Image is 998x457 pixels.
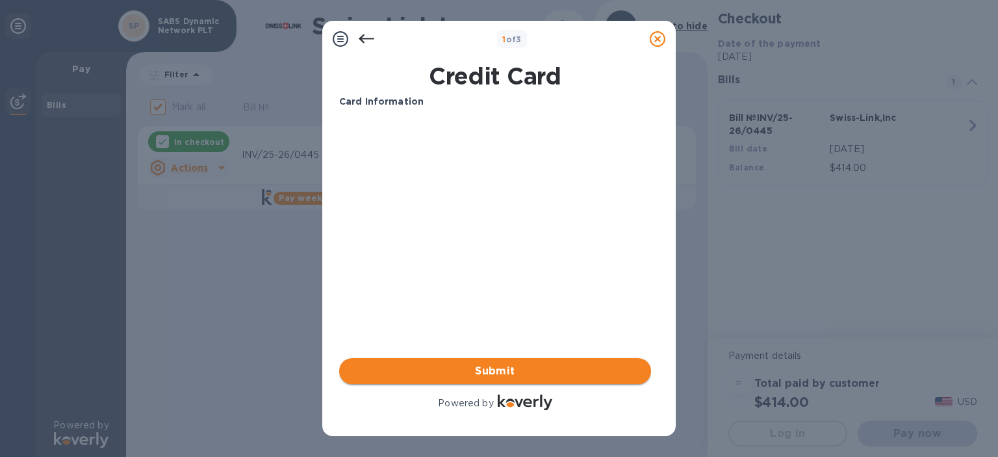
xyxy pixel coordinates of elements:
[339,358,651,384] button: Submit
[334,62,656,90] h1: Credit Card
[350,363,641,379] span: Submit
[498,395,552,410] img: Logo
[339,119,651,314] iframe: Your browser does not support iframes
[438,397,493,410] p: Powered by
[502,34,522,44] b: of 3
[502,34,505,44] span: 1
[339,96,424,107] b: Card Information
